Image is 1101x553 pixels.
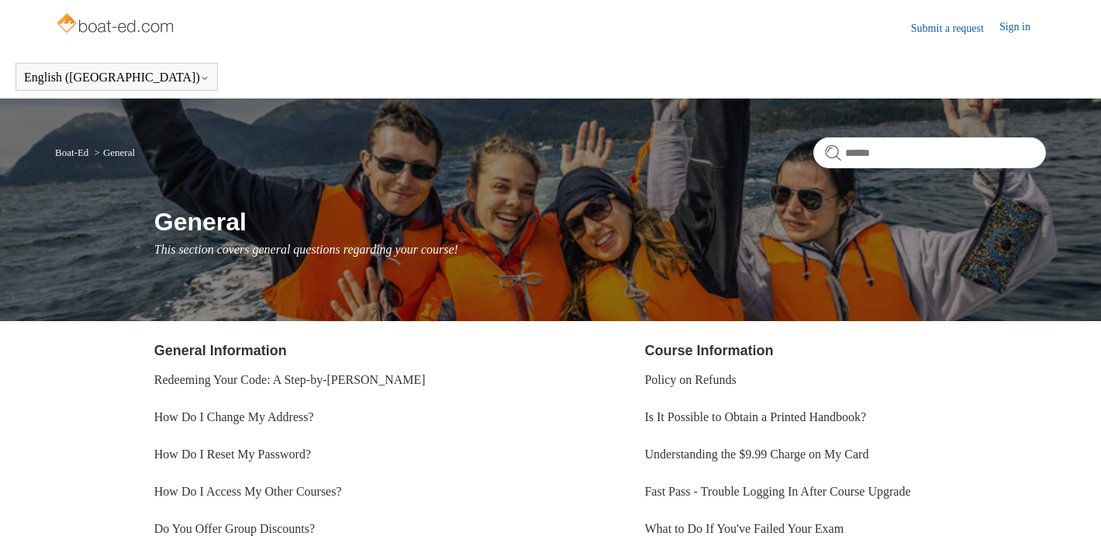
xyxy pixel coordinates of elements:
[154,203,1046,240] h1: General
[644,485,910,498] a: Fast Pass - Trouble Logging In After Course Upgrade
[644,343,773,358] a: Course Information
[55,9,178,40] img: Boat-Ed Help Center home page
[1049,501,1089,541] div: Live chat
[644,522,844,535] a: What to Do If You've Failed Your Exam
[91,147,135,158] li: General
[24,71,209,85] button: English ([GEOGRAPHIC_DATA])
[644,373,736,386] a: Policy on Refunds
[644,410,866,423] a: Is It Possible to Obtain a Printed Handbook?
[154,373,426,386] a: Redeeming Your Code: A Step-by-[PERSON_NAME]
[154,522,315,535] a: Do You Offer Group Discounts?
[154,485,342,498] a: How Do I Access My Other Courses?
[154,343,287,358] a: General Information
[154,448,311,461] a: How Do I Reset My Password?
[999,19,1046,37] a: Sign in
[644,448,868,461] a: Understanding the $9.99 Charge on My Card
[154,410,314,423] a: How Do I Change My Address?
[911,20,999,36] a: Submit a request
[55,147,88,158] a: Boat-Ed
[154,240,1046,259] p: This section covers general questions regarding your course!
[813,137,1046,168] input: Search
[55,147,91,158] li: Boat-Ed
